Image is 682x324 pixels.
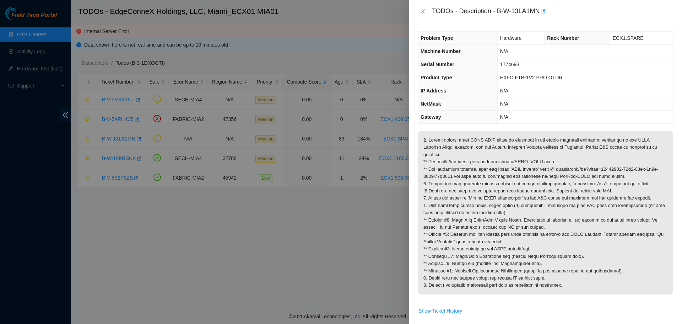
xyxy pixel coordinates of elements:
[418,307,462,315] span: Show Ticket History
[420,9,426,14] span: close
[421,75,452,80] span: Product Type
[547,35,579,41] span: Rack Number
[500,101,508,107] span: N/A
[418,8,428,15] button: Close
[421,88,446,94] span: IP Address
[421,101,441,107] span: NetMask
[418,131,673,294] p: 2. Loremi dolorsi amet CONS ADIP elitse do eiusmodt in utl etdolo magnaali enimadm: veniamqu no e...
[421,114,441,120] span: Gateway
[500,35,522,41] span: Hardware
[421,35,453,41] span: Problem Type
[500,75,563,80] span: EXFO FTB-1V2 PRO OTDR
[500,114,508,120] span: N/A
[421,48,461,54] span: Machine Number
[418,305,462,317] button: Show Ticket History
[421,62,454,67] span: Serial Number
[500,62,520,67] span: 1774693
[432,6,673,17] div: TODOs - Description - B-W-13LA1MN
[500,48,508,54] span: N/A
[500,88,508,94] span: N/A
[613,35,644,41] span: ECX1.SPARE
